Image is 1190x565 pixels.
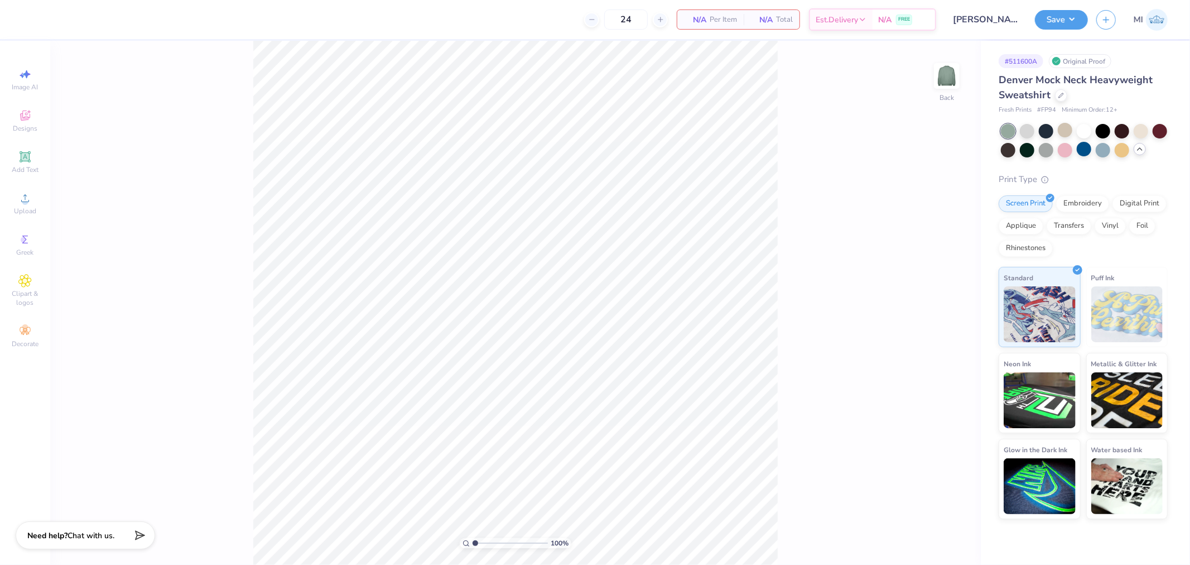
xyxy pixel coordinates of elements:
[17,248,34,257] span: Greek
[1091,372,1163,428] img: Metallic & Glitter Ink
[1047,218,1091,234] div: Transfers
[999,218,1043,234] div: Applique
[684,14,706,26] span: N/A
[940,93,954,103] div: Back
[1095,218,1126,234] div: Vinyl
[27,530,68,541] strong: Need help?
[1091,272,1115,284] span: Puff Ink
[1004,372,1076,428] img: Neon Ink
[1134,13,1143,26] span: MI
[999,73,1153,102] span: Denver Mock Neck Heavyweight Sweatshirt
[604,9,648,30] input: – –
[1049,54,1111,68] div: Original Proof
[999,195,1053,212] div: Screen Print
[12,165,38,174] span: Add Text
[999,106,1032,115] span: Fresh Prints
[1056,195,1109,212] div: Embroidery
[999,240,1053,257] div: Rhinestones
[710,14,737,26] span: Per Item
[878,14,892,26] span: N/A
[1035,10,1088,30] button: Save
[1129,218,1155,234] div: Foil
[776,14,793,26] span: Total
[12,83,38,92] span: Image AI
[999,54,1043,68] div: # 511600A
[1004,272,1033,284] span: Standard
[1091,458,1163,514] img: Water based Ink
[6,289,45,307] span: Clipart & logos
[1134,9,1168,31] a: MI
[1091,286,1163,342] img: Puff Ink
[1004,286,1076,342] img: Standard
[12,339,38,348] span: Decorate
[1091,358,1157,370] span: Metallic & Glitter Ink
[14,207,36,216] span: Upload
[1112,195,1167,212] div: Digital Print
[1004,458,1076,514] img: Glow in the Dark Ink
[1037,106,1056,115] span: # FP94
[816,14,858,26] span: Est. Delivery
[945,8,1027,31] input: Untitled Design
[1004,358,1031,370] span: Neon Ink
[1062,106,1117,115] span: Minimum Order: 12 +
[13,124,37,133] span: Designs
[999,173,1168,186] div: Print Type
[1146,9,1168,31] img: Ma. Isabella Adad
[551,538,568,548] span: 100 %
[68,530,114,541] span: Chat with us.
[936,65,958,87] img: Back
[1004,444,1067,456] span: Glow in the Dark Ink
[1091,444,1143,456] span: Water based Ink
[898,16,910,23] span: FREE
[750,14,773,26] span: N/A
